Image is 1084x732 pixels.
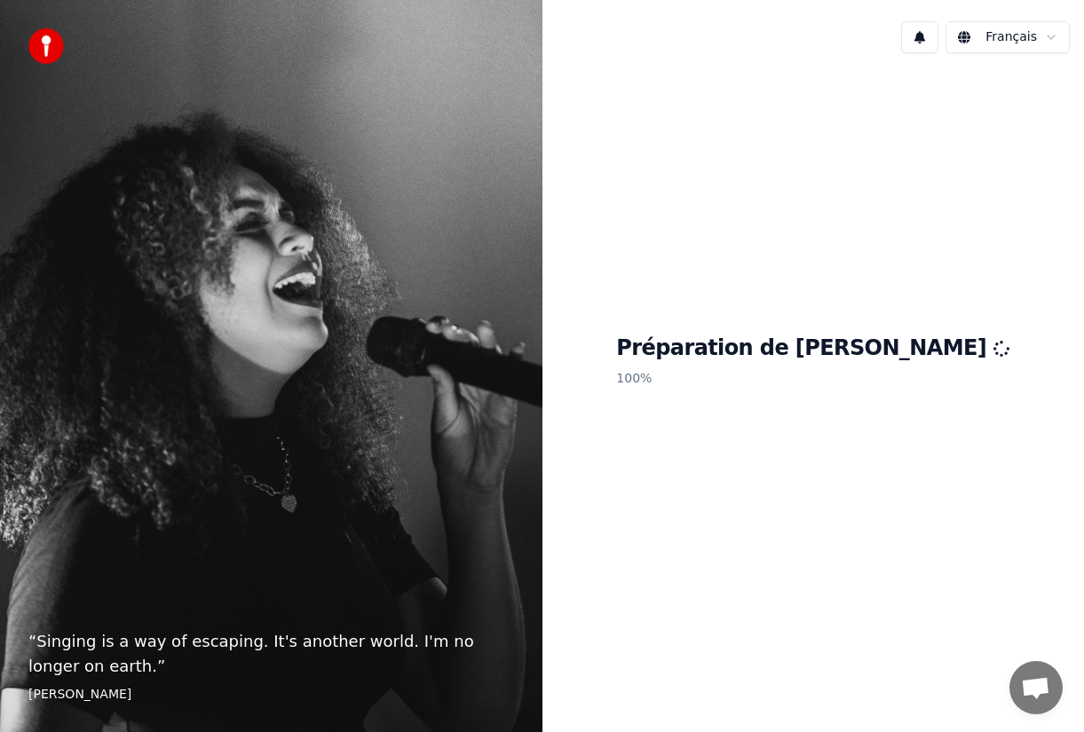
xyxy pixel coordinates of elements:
[616,335,1009,363] h1: Préparation de [PERSON_NAME]
[616,363,1009,395] p: 100 %
[28,28,64,64] img: youka
[28,629,514,679] p: “ Singing is a way of escaping. It's another world. I'm no longer on earth. ”
[28,686,514,704] footer: [PERSON_NAME]
[1009,661,1063,714] a: Ouvrir le chat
